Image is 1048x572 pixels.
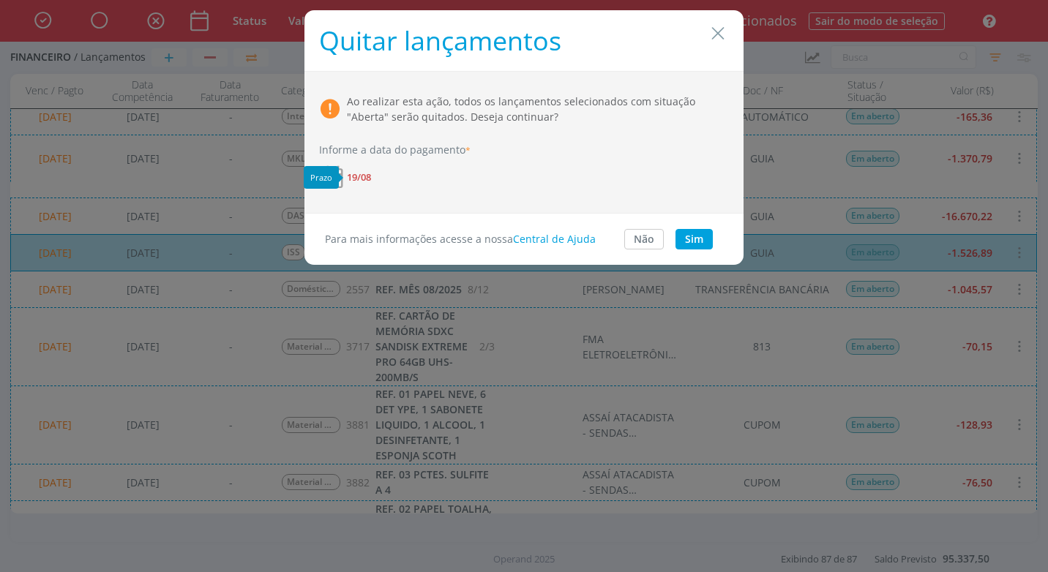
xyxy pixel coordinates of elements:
a: Central de Ajuda [513,232,596,246]
button: Sim [675,229,713,249]
div: Ao realizar esta ação, todos os lançamentos selecionados com situação "Aberta" serão quitados. De... [347,94,729,124]
div: Prazo [304,166,339,189]
h1: Quitar lançamentos [319,25,729,56]
span: 19/08 [347,173,371,182]
label: Informe a data do pagamento [319,142,471,157]
button: Não [624,229,664,249]
button: Close [707,21,729,45]
span: Para mais informações acesse a nossa [325,231,596,247]
div: dialog [304,10,744,265]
